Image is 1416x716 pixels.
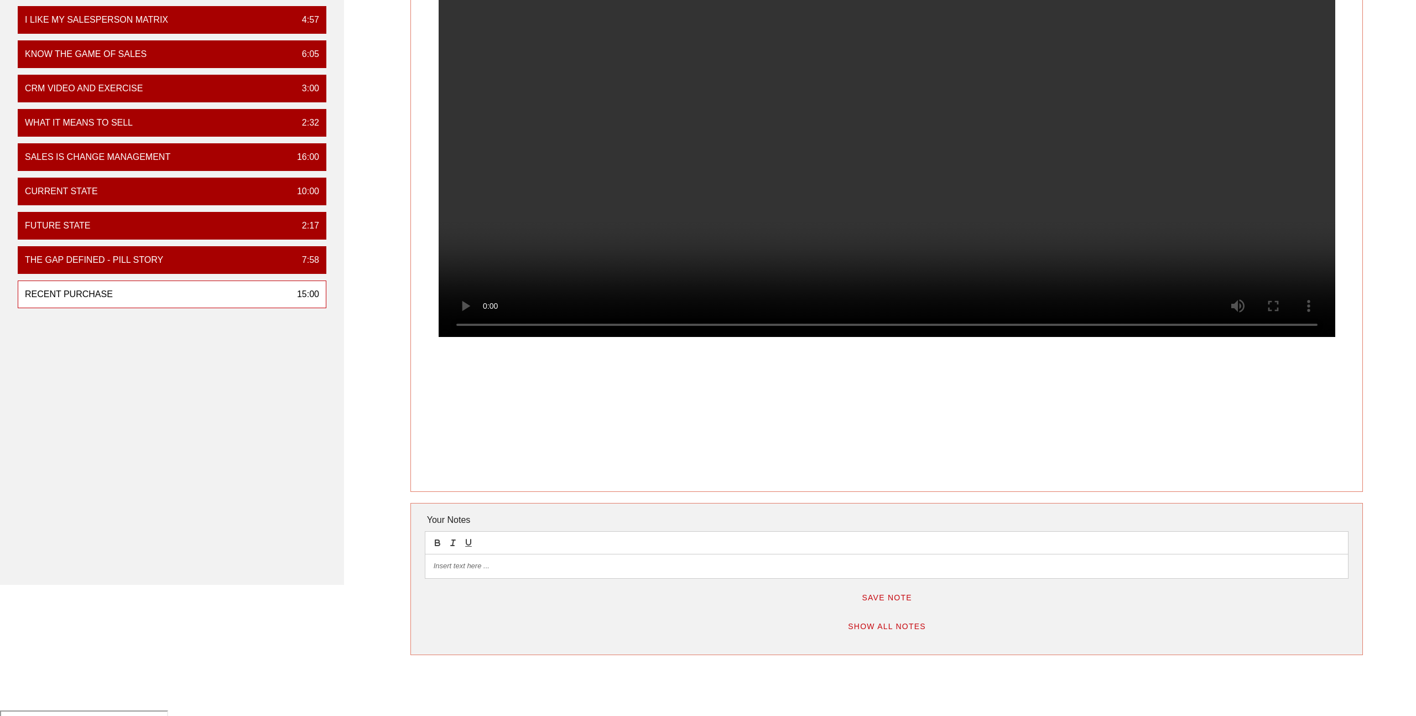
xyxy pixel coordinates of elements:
div: 2:17 [293,219,319,232]
div: Your Notes [425,509,1349,531]
div: 15:00 [288,288,319,301]
div: Sales is Change Management [25,151,170,164]
div: 6:05 [293,48,319,61]
div: The Gap Defined - Pill Story [25,253,163,267]
div: 10:00 [288,185,319,198]
div: Current State [25,185,98,198]
button: Show All Notes [839,616,935,636]
span: Save Note [861,593,912,602]
div: Know the Game of Sales [25,48,147,61]
div: 3:00 [293,82,319,95]
div: CRM VIDEO and EXERCISE [25,82,143,95]
div: 7:58 [293,253,319,267]
div: 2:32 [293,116,319,129]
div: Recent Purchase [25,288,113,301]
div: What it means to sell [25,116,133,129]
button: Save Note [852,588,921,608]
div: 4:57 [293,13,319,27]
span: Show All Notes [847,622,926,631]
div: I Like My Salesperson Matrix [25,13,168,27]
div: Future State [25,219,91,232]
div: 16:00 [288,151,319,164]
